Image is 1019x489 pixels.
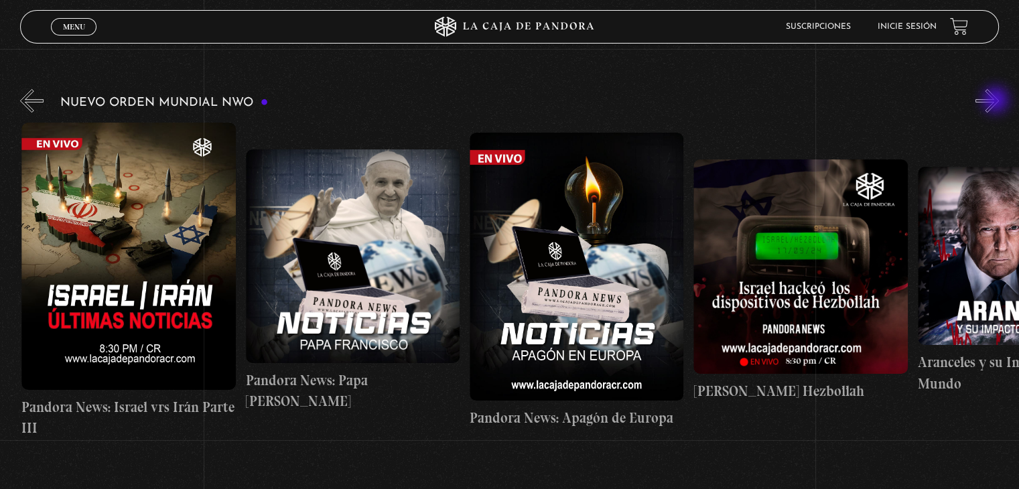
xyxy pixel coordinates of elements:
h4: Pandora News: Israel vrs Irán Parte III [21,397,235,439]
h4: Pandora News: Apagón de Europa [470,407,683,429]
a: Pandora News: Papa [PERSON_NAME] [246,123,460,439]
a: [PERSON_NAME] Hezbollah [693,123,907,439]
h4: [PERSON_NAME] Hezbollah [693,380,907,402]
a: View your shopping cart [950,17,968,36]
button: Previous [20,89,44,113]
h4: Pandora News: Papa [PERSON_NAME] [246,370,460,412]
button: Next [975,89,999,113]
a: Suscripciones [786,23,851,31]
a: Inicie sesión [878,23,937,31]
a: Pandora News: Israel vrs Irán Parte III [21,123,235,439]
span: Menu [63,23,85,31]
a: Pandora News: Apagón de Europa [470,123,683,439]
h3: Nuevo Orden Mundial NWO [60,96,268,109]
span: Cerrar [58,33,90,43]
